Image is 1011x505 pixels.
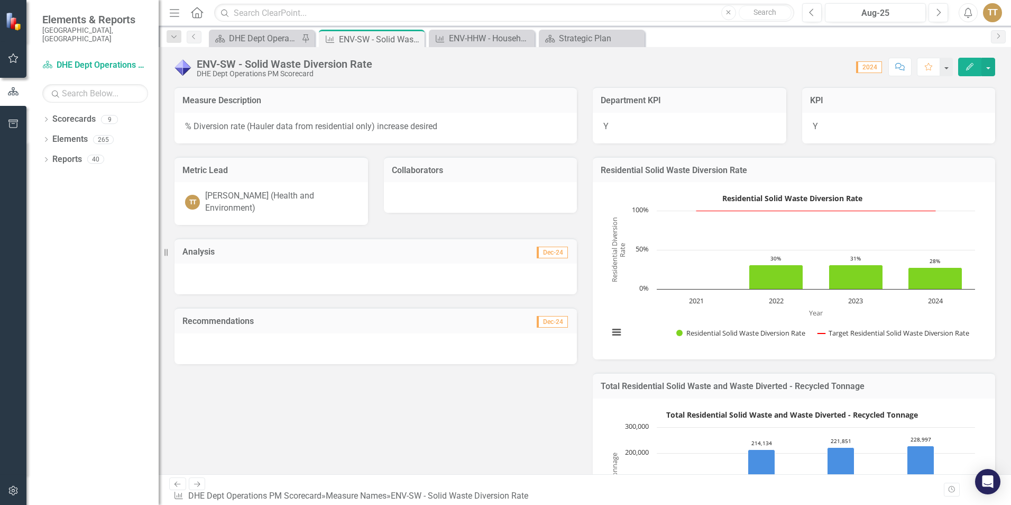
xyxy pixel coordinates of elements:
[52,113,96,125] a: Scorecards
[212,32,299,45] a: DHE Dept Operations PM Scorecard
[829,265,883,290] path: 2023, 30.9333742. Residential Solid Waste Diversion Rate.
[173,490,532,502] div: » »
[609,325,624,340] button: View chart menu, Residential Solid Waste Diversion Rate
[825,3,926,22] button: Aug-25
[603,121,609,131] span: Y
[829,7,922,20] div: Aug-25
[42,59,148,71] a: DHE Dept Operations PM Scorecard
[174,59,191,76] img: Data Only
[214,4,794,22] input: Search ClearPoint...
[559,32,642,45] div: Strategic Plan
[856,61,882,73] span: 2024
[42,84,148,103] input: Search Below...
[908,268,962,290] path: 2024, 27.51389756. Residential Solid Waste Diversion Rate.
[848,296,863,305] text: 2023
[601,382,987,391] h3: Total Residential Solid Waste and Waste Diverted - Recycled Tonnage
[52,133,88,146] a: Elements
[625,447,649,457] text: 200,000
[541,32,642,45] a: Strategic Plan
[188,491,321,501] a: DHE Dept Operations PM Scorecard
[392,166,569,175] h3: Collaborators
[601,166,987,175] h3: Residential Solid Waste Diversion Rate
[205,190,357,214] div: [PERSON_NAME] (Health and Environment)
[197,70,372,78] div: DHE Dept Operations PM Scorecard
[537,247,568,258] span: Dec-24
[810,96,988,105] h3: KPI
[831,437,851,445] text: 221,851
[639,283,649,293] text: 0%
[182,317,448,326] h3: Recommendations
[339,33,422,46] div: ENV-SW - Solid Waste Diversion Rate
[753,8,776,16] span: Search
[749,265,803,290] path: 2022, 30.44028506. Residential Solid Waste Diversion Rate.
[610,453,619,480] text: Tonnage
[326,491,387,501] a: Measure Names
[983,3,1002,22] button: TT
[696,265,962,290] g: Residential Solid Waste Diversion Rate, series 1 of 2. Bar series with 4 bars.
[770,255,781,262] text: 30%
[975,469,1000,494] div: Open Intercom Messenger
[695,209,938,213] g: Target Residential Solid Waste Diversion Rate, series 2 of 2. Line with 4 data points.
[813,121,818,131] span: Y
[666,410,918,420] text: Total Residential Solid Waste and Waste Diverted - Recycled Tonnage
[930,257,940,265] text: 28%
[197,58,372,70] div: ENV-SW - Solid Waste Diversion Rate
[610,218,627,283] text: Residential Diversion Rate
[625,421,649,431] text: 300,000
[769,296,784,305] text: 2022
[229,32,299,45] div: DHE Dept Operations PM Scorecard
[818,328,971,338] button: Show Target Residential Solid Waste Diversion Rate
[689,296,704,305] text: 2021
[625,474,649,483] text: 100,000
[391,491,528,501] div: ENV-SW - Solid Waste Diversion Rate
[601,96,778,105] h3: Department KPI
[632,205,649,214] text: 100%
[93,135,114,144] div: 265
[603,190,985,349] div: Residential Solid Waste Diversion Rate. Highcharts interactive chart.
[603,190,980,349] svg: Interactive chart
[809,308,823,318] text: Year
[42,26,148,43] small: [GEOGRAPHIC_DATA], [GEOGRAPHIC_DATA]
[636,244,649,254] text: 50%
[42,13,148,26] span: Elements & Reports
[850,255,861,262] text: 31%
[431,32,532,45] a: ENV-HHW - Household Hazardous Waste Schedule
[87,155,104,164] div: 40
[911,436,931,443] text: 228,997
[182,247,376,257] h3: Analysis
[928,296,943,305] text: 2024
[182,96,569,105] h3: Measure Description
[537,316,568,328] span: Dec-24
[449,32,532,45] div: ENV-HHW - Household Hazardous Waste Schedule
[676,328,807,338] button: Show Residential Solid Waste Diversion Rate
[5,12,24,31] img: ClearPoint Strategy
[185,121,437,131] span: % Diversion rate (Hauler data from residential only) increase desired
[182,166,360,175] h3: Metric Lead
[739,5,792,20] button: Search
[751,439,772,447] text: 214,134
[722,193,862,203] text: Residential Solid Waste Diversion Rate
[185,195,200,210] div: TT
[101,115,118,124] div: 9
[52,154,82,166] a: Reports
